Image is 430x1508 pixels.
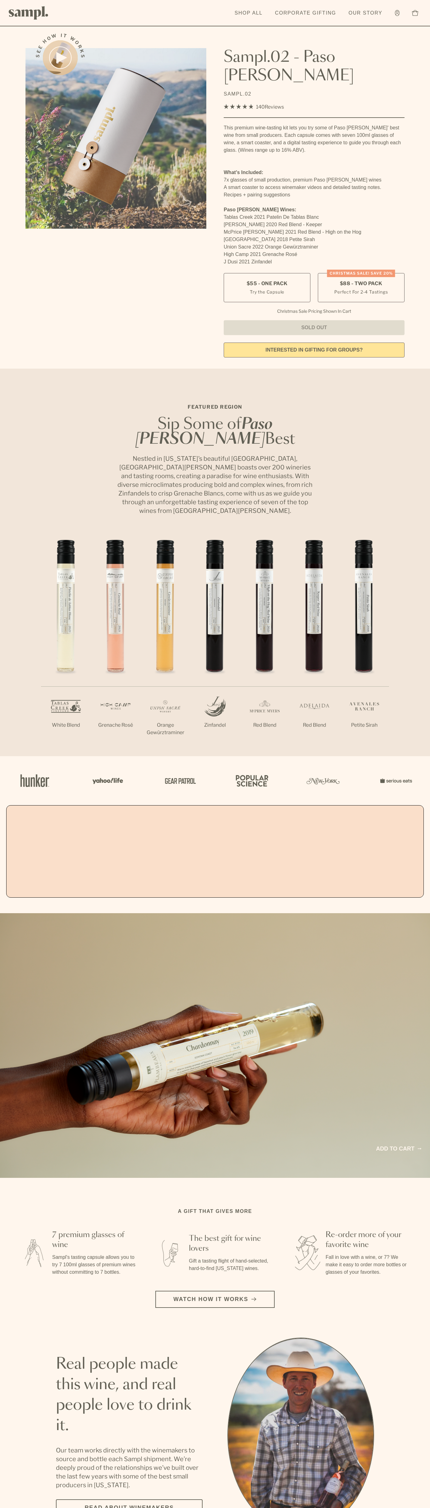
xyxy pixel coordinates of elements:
span: [PERSON_NAME] 2020 Red Blend - Keeper [224,222,322,227]
a: interested in gifting for groups? [224,343,405,357]
span: J Dusi 2021 Zinfandel [224,259,272,264]
p: White Blend [41,721,91,729]
span: High Camp 2021 Grenache Rosé [224,252,297,257]
p: Grenache Rosé [91,721,140,729]
h1: Sampl.02 - Paso [PERSON_NAME] [224,48,405,85]
p: Nestled in [US_STATE]’s beautiful [GEOGRAPHIC_DATA], [GEOGRAPHIC_DATA][PERSON_NAME] boasts over 2... [116,454,314,515]
a: Add to cart [376,1145,421,1153]
span: Reviews [265,104,284,110]
span: 140 [256,104,265,110]
p: Sampl's tasting capsule allows you to try 7 100ml glasses of premium wines without committing to ... [52,1254,137,1276]
li: 7x glasses of small production, premium Paso [PERSON_NAME] wines [224,176,405,184]
div: This premium wine-tasting kit lets you try some of Paso [PERSON_NAME]' best wine from small produ... [224,124,405,154]
p: Zinfandel [190,721,240,729]
button: Watch how it works [155,1291,275,1308]
h2: Sip Some of Best [116,417,314,447]
img: Artboard_6_04f9a106-072f-468a-bdd7-f11783b05722_x450.png [88,767,126,794]
button: Sold Out [224,320,405,335]
small: Perfect For 2-4 Tastings [334,289,388,295]
a: Shop All [231,6,266,20]
em: Paso [PERSON_NAME] [135,417,273,447]
div: CHRISTMAS SALE! Save 20% [327,270,395,277]
p: Red Blend [290,721,339,729]
img: Sampl.02 - Paso Robles [25,48,206,229]
p: SAMPL.02 [224,90,405,98]
button: See how it works [43,40,78,75]
img: Artboard_5_7fdae55a-36fd-43f7-8bfd-f74a06a2878e_x450.png [160,767,198,794]
span: Tablas Creek 2021 Patelin De Tablas Blanc [224,214,319,220]
li: 6 / 7 [290,535,339,749]
h3: The best gift for wine lovers [189,1234,273,1254]
h3: 7 premium glasses of wine [52,1230,137,1250]
li: 2 / 7 [91,535,140,749]
li: 4 / 7 [190,535,240,749]
p: Featured Region [116,403,314,411]
p: Gift a tasting flight of hand-selected, hard-to-find [US_STATE] wines. [189,1257,273,1272]
h3: Re-order more of your favorite wine [326,1230,410,1250]
span: $88 - Two Pack [340,280,382,287]
strong: What’s Included: [224,170,263,175]
p: Orange Gewürztraminer [140,721,190,736]
li: 5 / 7 [240,535,290,749]
p: Red Blend [240,721,290,729]
img: Artboard_7_5b34974b-f019-449e-91fb-745f8d0877ee_x450.png [377,767,414,794]
span: [GEOGRAPHIC_DATA] 2018 Petite Sirah [224,237,315,242]
li: 1 / 7 [41,535,91,749]
img: Artboard_4_28b4d326-c26e-48f9-9c80-911f17d6414e_x450.png [232,767,270,794]
a: Our Story [345,6,386,20]
img: Artboard_3_0b291449-6e8c-4d07-b2c2-3f3601a19cd1_x450.png [304,767,342,794]
div: 140Reviews [224,103,284,111]
p: Our team works directly with the winemakers to source and bottle each Sampl shipment. We’re deepl... [56,1446,203,1489]
span: $55 - One Pack [247,280,288,287]
li: Recipes + pairing suggestions [224,191,405,199]
small: Try the Capsule [250,289,284,295]
span: McPrice [PERSON_NAME] 2021 Red Blend - High on the Hog [224,229,361,235]
p: Petite Sirah [339,721,389,729]
img: Artboard_1_c8cd28af-0030-4af1-819c-248e302c7f06_x450.png [16,767,53,794]
li: 7 / 7 [339,535,389,749]
li: 3 / 7 [140,535,190,756]
span: Union Sacre 2022 Orange Gewürztraminer [224,244,318,249]
strong: Paso [PERSON_NAME] Wines: [224,207,296,212]
h2: A gift that gives more [178,1208,252,1215]
li: A smart coaster to access winemaker videos and detailed tasting notes. [224,184,405,191]
p: Fall in love with a wine, or 7? We make it easy to order more bottles or glasses of your favorites. [326,1254,410,1276]
a: Corporate Gifting [272,6,339,20]
li: Christmas Sale Pricing Shown In Cart [274,308,354,314]
h2: Real people made this wine, and real people love to drink it. [56,1354,203,1436]
img: Sampl logo [9,6,48,20]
